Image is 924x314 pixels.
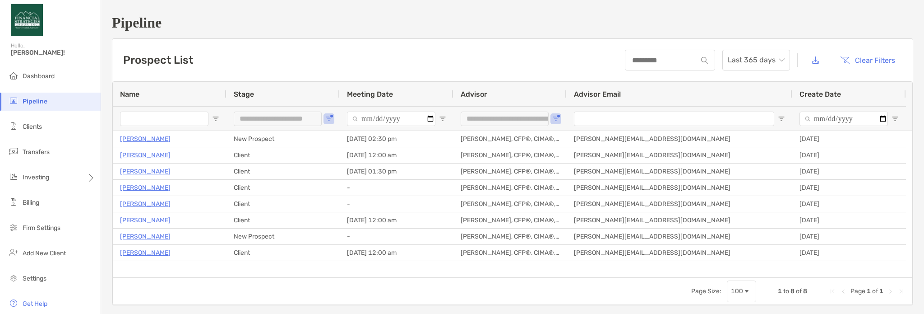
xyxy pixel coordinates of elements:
div: [DATE] [792,212,906,228]
span: 1 [879,287,883,295]
span: Get Help [23,300,47,308]
div: New Prospect [226,229,340,244]
div: [PERSON_NAME][EMAIL_ADDRESS][DOMAIN_NAME] [567,131,792,147]
img: pipeline icon [8,95,19,106]
div: Client [226,196,340,212]
a: [PERSON_NAME] [120,133,171,145]
div: [PERSON_NAME], CFP®, CIMA®, ChFC®, CAP®, MSFS [453,164,567,179]
div: Next Page [887,288,894,295]
span: [PERSON_NAME]! [11,49,95,56]
span: Advisor [461,90,487,98]
a: [PERSON_NAME] [120,215,171,226]
input: Advisor Email Filter Input [574,112,774,126]
span: Create Date [799,90,841,98]
img: dashboard icon [8,70,19,81]
div: [DATE] [792,147,906,163]
img: clients icon [8,121,19,131]
div: [PERSON_NAME][EMAIL_ADDRESS][DOMAIN_NAME] [567,196,792,212]
div: Previous Page [840,288,847,295]
div: [PERSON_NAME][EMAIL_ADDRESS][DOMAIN_NAME] [567,180,792,196]
div: [PERSON_NAME][EMAIL_ADDRESS][DOMAIN_NAME] [567,212,792,228]
span: of [872,287,878,295]
span: Clients [23,123,42,131]
div: - [340,229,453,244]
div: [DATE] [792,131,906,147]
div: [DATE] 02:30 pm [340,131,453,147]
button: Open Filter Menu [778,115,785,122]
div: [PERSON_NAME], CFP®, CIMA®, ChFC®, CAP®, MSFS [453,196,567,212]
span: Firm Settings [23,224,60,232]
div: [DATE] 12:00 am [340,147,453,163]
p: [PERSON_NAME] [120,198,171,210]
a: [PERSON_NAME] [120,166,171,177]
a: [PERSON_NAME] [120,231,171,242]
div: [PERSON_NAME], CFP®, CIMA®, ChFC®, CAP®, MSFS [453,147,567,163]
span: Advisor Email [574,90,621,98]
span: Page [850,287,865,295]
h3: Prospect List [123,54,193,66]
div: [DATE] [792,245,906,261]
div: First Page [829,288,836,295]
span: to [783,287,789,295]
div: [PERSON_NAME], CFP®, CIMA®, ChFC®, CAP®, MSFS [453,131,567,147]
span: Billing [23,199,39,206]
span: Stage [234,90,254,98]
div: Page Size [727,281,756,302]
img: settings icon [8,272,19,283]
img: add_new_client icon [8,247,19,258]
div: [DATE] [792,196,906,212]
div: Client [226,180,340,196]
img: investing icon [8,171,19,182]
div: [PERSON_NAME], CFP®, CIMA®, ChFC®, CAP®, MSFS [453,245,567,261]
span: Add New Client [23,249,66,257]
span: of [796,287,802,295]
div: New Prospect [226,131,340,147]
span: Settings [23,275,46,282]
span: Pipeline [23,98,47,105]
div: [DATE] [792,164,906,179]
a: [PERSON_NAME] [120,150,171,161]
span: Meeting Date [347,90,393,98]
div: [DATE] 12:00 am [340,245,453,261]
a: [PERSON_NAME] [120,247,171,258]
button: Clear Filters [833,50,902,70]
div: - [340,196,453,212]
span: Investing [23,173,49,181]
span: 1 [778,287,782,295]
img: billing icon [8,197,19,207]
img: input icon [701,57,708,64]
button: Open Filter Menu [325,115,333,122]
button: Open Filter Menu [439,115,446,122]
a: [PERSON_NAME] [120,182,171,193]
div: [DATE] [792,229,906,244]
div: [PERSON_NAME], CFP®, CIMA®, ChFC®, CAP®, MSFS [453,229,567,244]
input: Meeting Date Filter Input [347,112,435,126]
div: [PERSON_NAME], CFP®, CIMA®, ChFC®, CAP®, MSFS [453,180,567,196]
span: 8 [790,287,795,295]
div: Client [226,147,340,163]
img: Zoe Logo [11,4,43,36]
span: Last 365 days [728,50,785,70]
div: [PERSON_NAME][EMAIL_ADDRESS][DOMAIN_NAME] [567,147,792,163]
div: [PERSON_NAME], CFP®, CIMA®, ChFC®, CAP®, MSFS [453,212,567,228]
button: Open Filter Menu [892,115,899,122]
span: Name [120,90,139,98]
div: 100 [731,287,743,295]
h1: Pipeline [112,14,913,31]
button: Open Filter Menu [552,115,559,122]
img: get-help icon [8,298,19,309]
div: Last Page [898,288,905,295]
div: Client [226,164,340,179]
div: [PERSON_NAME][EMAIL_ADDRESS][DOMAIN_NAME] [567,164,792,179]
div: [PERSON_NAME][EMAIL_ADDRESS][DOMAIN_NAME] [567,245,792,261]
span: Dashboard [23,72,55,80]
div: [DATE] [792,180,906,196]
div: Client [226,245,340,261]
